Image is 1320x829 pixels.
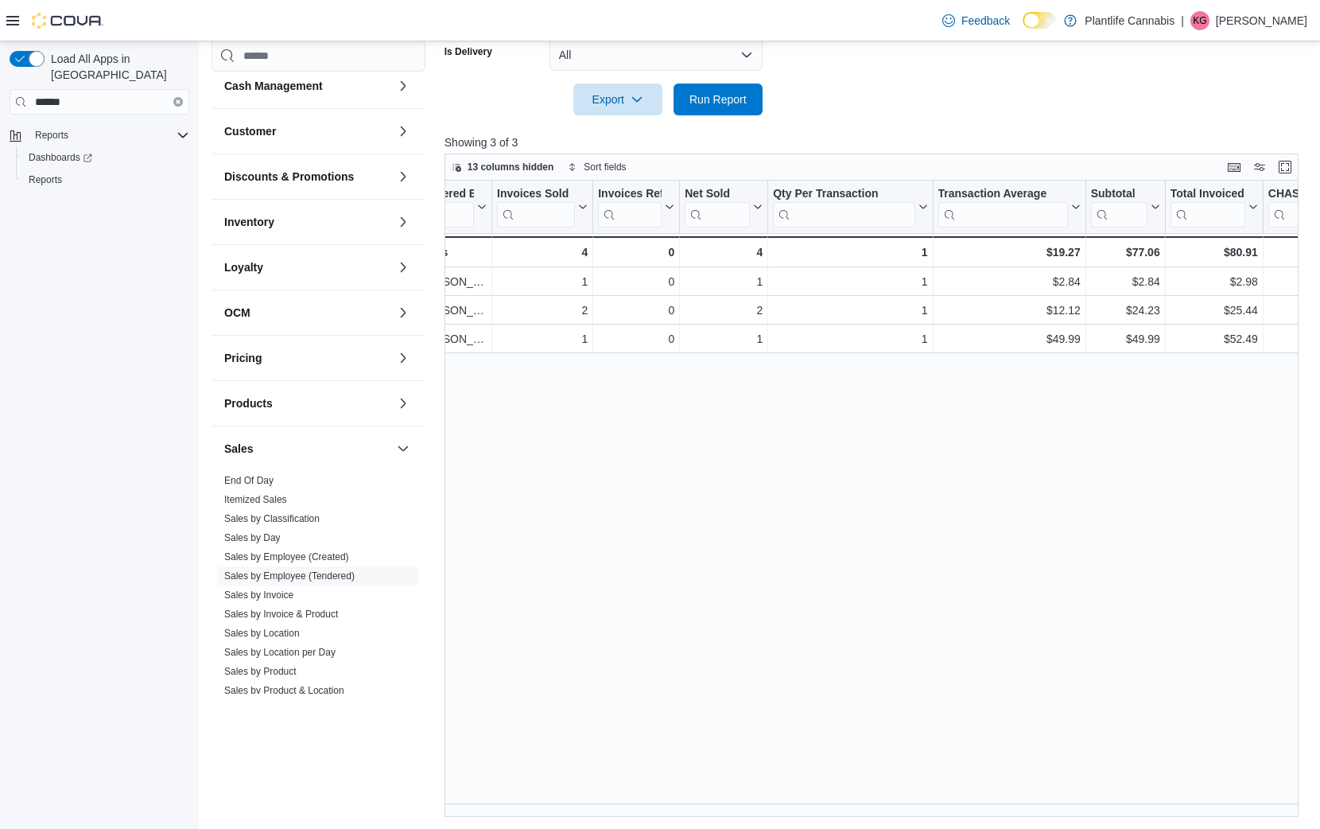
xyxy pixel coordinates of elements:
button: Products [224,395,390,411]
h3: Loyalty [224,259,263,275]
span: Dashboards [29,151,92,164]
button: Keyboard shortcuts [1225,158,1244,177]
a: Sales by Employee (Tendered) [224,570,355,582]
button: 13 columns hidden [445,158,561,177]
button: Sales [224,441,390,457]
a: Sales by Product & Location [224,685,344,696]
span: Load All Apps in [GEOGRAPHIC_DATA] [45,51,189,83]
div: 1 [773,243,927,262]
span: Sales by Location [224,627,300,640]
div: $19.27 [938,243,1080,262]
button: Reports [16,169,196,191]
a: Sales by Invoice [224,590,293,601]
span: Dashboards [22,148,189,167]
button: Discounts & Promotions [224,169,390,185]
nav: Complex example [10,118,189,232]
span: Sales by Employee (Tendered) [224,570,355,582]
button: Sales [394,439,413,458]
span: Reports [35,129,68,142]
button: Export [573,84,662,115]
span: Reports [22,170,189,189]
h3: OCM [224,305,250,321]
a: Sales by Invoice & Product [224,609,338,620]
p: | [1181,11,1184,30]
p: [PERSON_NAME] [1216,11,1307,30]
button: Sort fields [561,158,632,177]
button: Inventory [224,214,390,230]
a: Sales by Classification [224,513,320,524]
button: Products [394,394,413,413]
button: Run Report [674,84,763,115]
button: Display options [1250,158,1269,177]
div: 0 [598,243,674,262]
div: 4 [497,243,588,262]
a: Itemized Sales [224,494,287,505]
button: OCM [224,305,390,321]
button: Pricing [394,348,413,368]
button: OCM [394,303,413,322]
button: Customer [394,122,413,141]
div: Totals [416,243,487,262]
div: Kally Greene [1190,11,1209,30]
a: Dashboards [16,146,196,169]
button: Reports [3,124,196,146]
span: 13 columns hidden [468,161,554,173]
span: Reports [29,126,189,145]
label: Is Delivery [445,45,492,58]
button: Cash Management [394,76,413,95]
h3: Pricing [224,350,262,366]
a: Sales by Location [224,628,300,639]
button: Inventory [394,212,413,232]
span: End Of Day [224,474,274,487]
span: Sales by Employee (Created) [224,551,349,563]
button: Discounts & Promotions [394,167,413,186]
a: End Of Day [224,475,274,486]
button: Pricing [224,350,390,366]
span: Sales by Day [224,531,281,544]
div: 4 [685,243,763,262]
button: Customer [224,123,390,139]
input: Dark Mode [1023,12,1056,29]
button: Enter fullscreen [1275,158,1295,177]
button: Cash Management [224,78,390,94]
div: $77.06 [1090,243,1159,262]
a: Reports [22,170,68,189]
button: Clear input [173,97,183,107]
h3: Customer [224,123,276,139]
button: Loyalty [224,259,390,275]
a: Sales by Product [224,666,297,677]
span: Sales by Product [224,665,297,678]
span: Sales by Invoice & Product [224,608,338,621]
button: Loyalty [394,258,413,277]
div: Sales [212,471,425,745]
span: Sales by Product & Location [224,684,344,697]
h3: Cash Management [224,78,323,94]
a: Sales by Day [224,532,281,543]
h3: Inventory [224,214,274,230]
span: Sort fields [584,161,626,173]
span: Sales by Classification [224,512,320,525]
button: All [549,39,763,71]
span: Reports [29,173,62,186]
h3: Sales [224,441,254,457]
h3: Products [224,395,273,411]
span: Run Report [689,91,747,107]
a: Sales by Employee (Created) [224,551,349,562]
p: Showing 3 of 3 [445,134,1307,150]
span: KG [1193,11,1206,30]
span: Feedback [961,13,1010,29]
p: Plantlife Cannabis [1085,11,1174,30]
img: Cova [32,13,103,29]
button: Reports [29,126,75,145]
a: Dashboards [22,148,99,167]
div: $80.91 [1170,243,1257,262]
span: Itemized Sales [224,493,287,506]
a: Feedback [936,5,1016,37]
a: Sales by Location per Day [224,647,336,658]
h3: Discounts & Promotions [224,169,354,185]
span: Sales by Location per Day [224,646,336,659]
span: Export [583,84,653,115]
